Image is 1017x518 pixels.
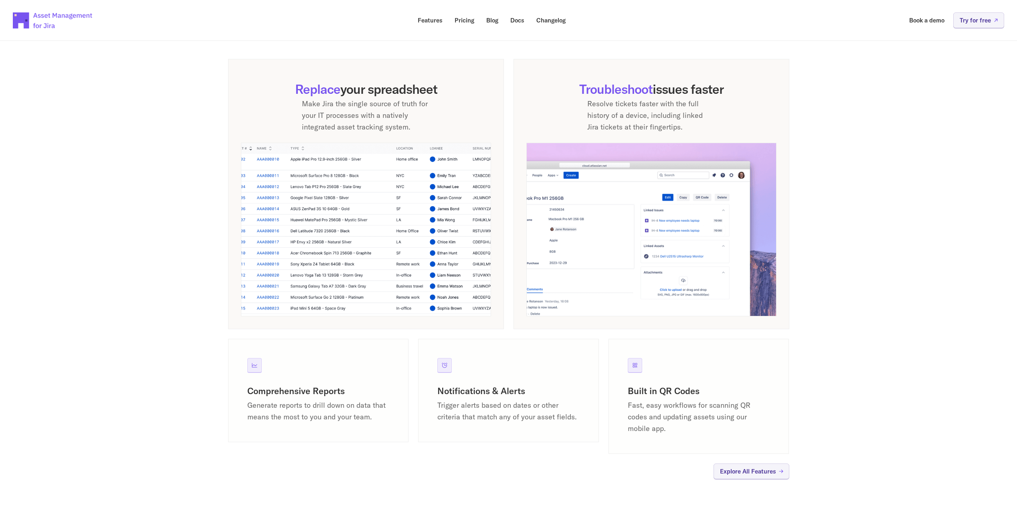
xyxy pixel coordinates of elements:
[526,81,776,97] h3: Troubleshoot
[526,143,776,316] img: App
[653,81,724,97] span: issues faster
[418,17,443,23] p: Features
[437,385,580,397] h3: Notifications & Alerts
[909,17,944,23] p: Book a demo
[241,143,491,316] img: App
[628,385,770,397] h3: Built in QR Codes
[412,12,448,28] a: Features
[505,12,530,28] a: Docs
[455,17,474,23] p: Pricing
[628,400,770,434] p: Fast, easy workflows for scanning QR codes and updating assets using our mobile app.
[486,17,498,23] p: Blog
[720,468,776,474] p: Explore All Features
[247,400,390,423] p: Generate reports to drill down on data that means the most to you and your team.
[960,17,991,23] p: Try for free
[247,385,390,397] h3: Comprehensive Reports
[953,12,1004,28] a: Try for free
[714,463,789,479] a: Explore All Features
[481,12,504,28] a: Blog
[241,81,491,97] h3: your spreadsheet
[587,98,716,133] p: Resolve tickets faster with the full history of a device, including linked Jira tickets at their ...
[904,12,950,28] a: Book a demo
[302,98,430,133] p: Make Jira the single source of truth for your IT processes with a natively integrated asset track...
[536,17,566,23] p: Changelog
[531,12,571,28] a: Changelog
[295,81,340,97] span: Replace
[510,17,524,23] p: Docs
[437,400,580,423] p: Trigger alerts based on dates or other criteria that match any of your asset fields.
[449,12,480,28] a: Pricing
